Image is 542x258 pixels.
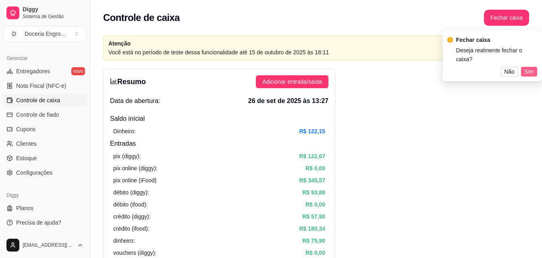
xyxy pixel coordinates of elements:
[256,75,328,88] button: Adicionar entrada/saída
[305,200,325,209] article: R$ 0,00
[110,78,117,85] span: bar-chart
[16,219,61,227] span: Precisa de ajuda?
[524,67,534,76] span: Sim
[3,26,87,42] button: Select a team
[3,52,87,65] div: Gerenciar
[3,137,87,150] a: Clientes
[3,166,87,179] a: Configurações
[113,200,148,209] article: débito (ifood):
[302,212,325,221] article: R$ 57,90
[3,123,87,136] a: Cupons
[3,202,87,215] a: Planos
[3,108,87,121] a: Controle de fiado
[108,48,484,57] article: Você está no período de teste dessa funcionalidade até 15 de outubro de 2025 às 18:11
[3,3,87,23] a: DiggySistema de Gestão
[103,11,180,24] h2: Controle de caixa
[10,30,18,38] span: D
[302,188,325,197] article: R$ 93,89
[16,125,35,133] span: Cupons
[113,188,149,197] article: débito (diggy):
[484,10,529,26] button: Fechar caixa
[113,224,149,233] article: crédito (ifood):
[110,76,146,87] h3: Resumo
[3,79,87,92] a: Nota Fiscal (NFC-e)
[113,164,158,173] article: pix online (diggy):
[299,224,325,233] article: R$ 180,34
[110,139,328,149] h4: Entradas
[16,96,60,104] span: Controle de caixa
[501,67,518,76] button: Não
[248,96,328,106] span: 26 de set de 2025 às 13:27
[113,176,156,185] article: pix online (iFood)
[16,82,66,90] span: Nota Fiscal (NFC-e)
[447,37,453,43] span: exclamation-circle
[23,242,74,248] span: [EMAIL_ADDRESS][PERSON_NAME][DOMAIN_NAME]
[16,140,37,148] span: Clientes
[16,169,52,177] span: Configurações
[25,30,65,38] div: Doceria Engro ...
[302,236,325,245] article: R$ 75,90
[16,204,33,212] span: Planos
[3,216,87,229] a: Precisa de ajuda?
[113,236,135,245] article: dinheiro:
[305,164,325,173] article: R$ 0,00
[108,39,484,48] article: Atenção
[305,248,325,257] article: R$ 0,00
[3,189,87,202] div: Diggy
[456,35,537,44] div: Fechar caixa
[16,111,59,119] span: Controle de fiado
[113,127,136,136] article: Dinheiro:
[3,94,87,107] a: Controle de caixa
[262,77,322,86] span: Adicionar entrada/saída
[299,152,325,161] article: R$ 122,67
[504,67,515,76] span: Não
[3,152,87,165] a: Estoque
[456,46,537,64] div: Deseja realmente fechar o caixa?
[299,127,325,136] article: R$ 122,15
[16,154,37,162] span: Estoque
[3,65,87,78] a: Entregadoresnovo
[299,176,325,185] article: R$ 345,57
[113,248,156,257] article: vouchers (diggy):
[16,67,50,75] span: Entregadores
[23,6,83,13] span: Diggy
[521,67,537,76] button: Sim
[3,235,87,255] button: [EMAIL_ADDRESS][PERSON_NAME][DOMAIN_NAME]
[110,114,328,124] h4: Saldo inícial
[110,96,160,106] span: Data de abertura:
[113,212,151,221] article: crédito (diggy):
[113,152,141,161] article: pix (diggy):
[23,13,83,20] span: Sistema de Gestão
